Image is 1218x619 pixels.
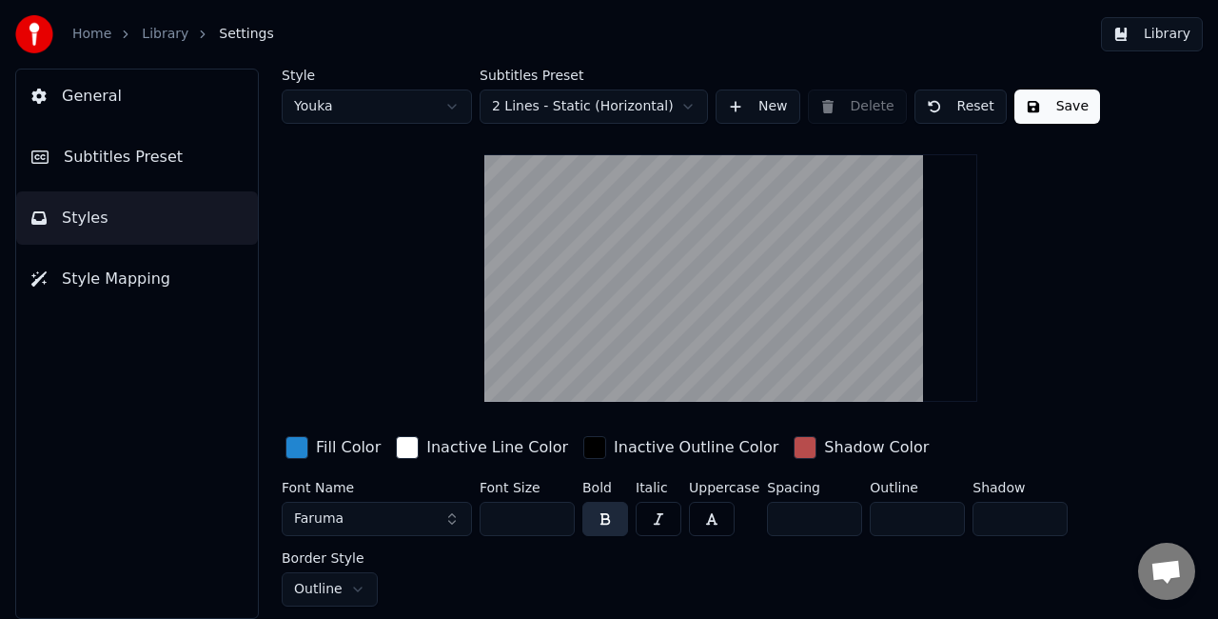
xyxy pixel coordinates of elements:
a: Library [142,25,188,44]
label: Uppercase [689,481,759,494]
nav: breadcrumb [72,25,274,44]
label: Bold [582,481,628,494]
a: Home [72,25,111,44]
label: Subtitles Preset [480,69,708,82]
label: Shadow [972,481,1068,494]
button: Styles [16,191,258,245]
div: Inactive Outline Color [614,436,778,459]
button: Inactive Line Color [392,432,572,463]
button: Shadow Color [790,432,933,463]
label: Italic [636,481,681,494]
span: General [62,85,122,108]
div: Shadow Color [824,436,929,459]
label: Font Name [282,481,472,494]
img: youka [15,15,53,53]
button: Fill Color [282,432,384,463]
button: New [716,90,800,124]
button: General [16,70,258,123]
label: Border Style [282,551,378,565]
button: Subtitles Preset [16,130,258,184]
button: Reset [914,90,1007,124]
span: Subtitles Preset [64,146,183,169]
label: Outline [870,481,965,494]
span: Faruma [294,509,344,529]
div: Inactive Line Color [426,436,568,459]
label: Style [282,69,472,82]
div: Open chat [1138,543,1195,600]
button: Library [1101,17,1203,51]
span: Settings [219,25,273,44]
label: Font Size [480,481,575,494]
label: Spacing [767,481,862,494]
span: Style Mapping [62,268,170,290]
button: Inactive Outline Color [580,432,782,463]
div: Fill Color [316,436,381,459]
span: Styles [62,207,108,230]
button: Save [1014,90,1100,124]
button: Style Mapping [16,252,258,306]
